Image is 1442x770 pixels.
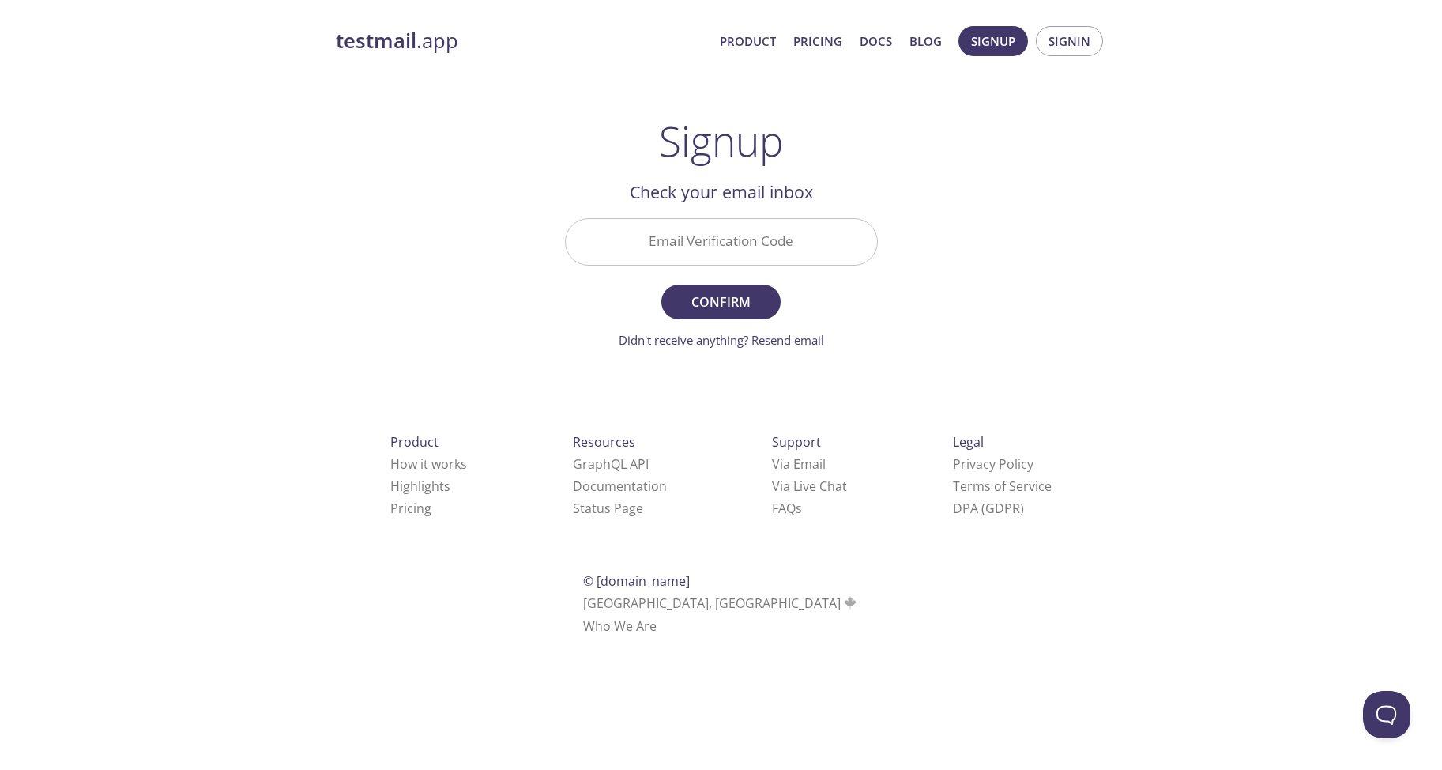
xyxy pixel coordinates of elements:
button: Signin [1036,26,1103,56]
span: Resources [573,433,635,451]
a: Product [720,31,776,51]
a: Who We Are [583,617,657,635]
span: Support [772,433,821,451]
a: Status Page [573,500,643,517]
a: Didn't receive anything? Resend email [619,332,824,348]
a: DPA (GDPR) [953,500,1024,517]
h1: Signup [659,117,784,164]
button: Confirm [661,285,780,319]
a: Privacy Policy [953,455,1033,473]
span: Confirm [679,291,762,313]
span: Signin [1049,31,1090,51]
a: Documentation [573,477,667,495]
span: s [796,500,802,517]
a: Docs [860,31,892,51]
a: GraphQL API [573,455,649,473]
a: Blog [909,31,942,51]
span: © [DOMAIN_NAME] [583,572,690,590]
a: testmail.app [336,28,707,55]
span: Legal [953,433,984,451]
a: FAQ [772,500,802,517]
button: Signup [958,26,1028,56]
span: Product [390,433,439,451]
h2: Check your email inbox [565,179,878,206]
a: Highlights [390,477,450,495]
a: Via Live Chat [772,477,847,495]
a: Pricing [390,500,431,517]
a: How it works [390,455,467,473]
span: Signup [971,31,1015,51]
iframe: Help Scout Beacon - Open [1363,691,1410,738]
span: [GEOGRAPHIC_DATA], [GEOGRAPHIC_DATA] [583,594,859,612]
a: Pricing [793,31,842,51]
strong: testmail [336,27,416,55]
a: Via Email [772,455,826,473]
a: Terms of Service [953,477,1052,495]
